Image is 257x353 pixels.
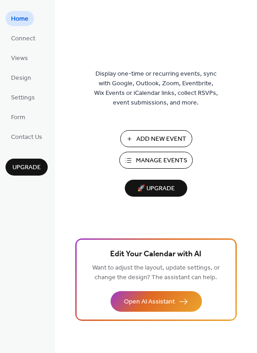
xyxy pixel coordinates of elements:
[120,130,192,147] button: Add New Event
[6,11,34,26] a: Home
[92,262,220,284] span: Want to adjust the layout, update settings, or change the design? The assistant can help.
[111,248,202,261] span: Edit Your Calendar with AI
[6,159,48,176] button: Upgrade
[11,133,42,143] span: Contact Us
[11,54,28,64] span: Views
[11,34,35,44] span: Connect
[11,94,35,103] span: Settings
[119,152,193,169] button: Manage Events
[6,90,40,105] a: Settings
[94,70,218,108] span: Display one-time or recurring events, sync with Google, Outlook, Zoom, Eventbrite, Wix Events or ...
[136,156,187,166] span: Manage Events
[124,298,175,307] span: Open AI Assistant
[130,183,182,195] span: 🚀 Upgrade
[6,50,34,66] a: Views
[11,113,25,123] span: Form
[11,15,28,24] span: Home
[125,180,187,197] button: 🚀 Upgrade
[6,129,48,144] a: Contact Us
[6,31,41,46] a: Connect
[111,291,202,312] button: Open AI Assistant
[137,135,187,144] span: Add New Event
[6,110,31,125] a: Form
[6,70,37,85] a: Design
[12,163,41,173] span: Upgrade
[11,74,31,83] span: Design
